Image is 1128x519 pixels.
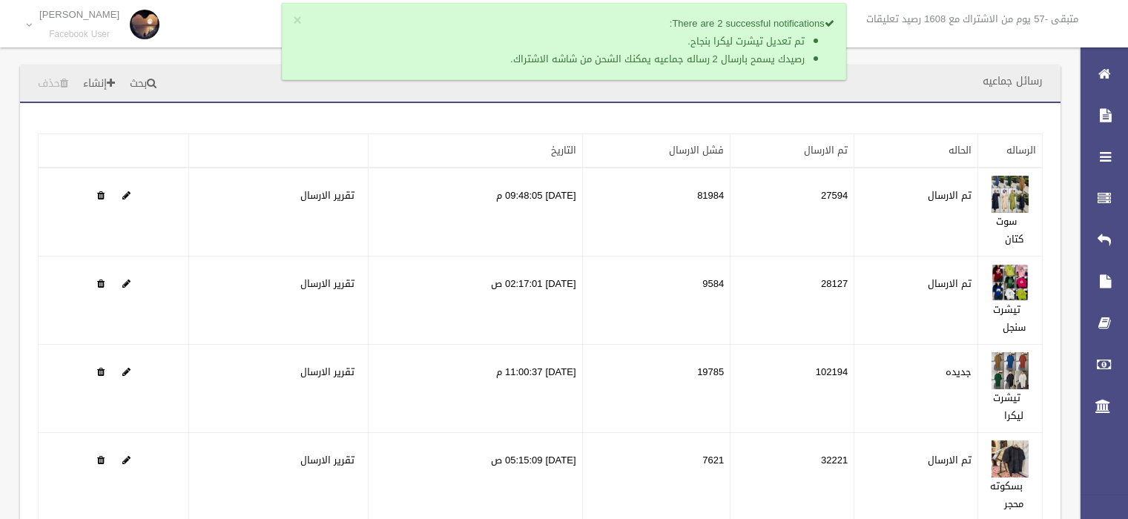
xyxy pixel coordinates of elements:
td: 9584 [582,257,730,345]
a: تقرير الارسال [300,186,354,205]
a: Edit [992,451,1029,469]
a: تقرير الارسال [300,451,354,469]
a: Edit [992,274,1029,293]
a: تم الارسال [804,141,848,159]
strong: There are 2 successful notifications: [670,14,834,33]
img: 638935822090449478.jpeg [992,264,1029,301]
a: إنشاء [77,70,121,98]
li: رصيدك يسمح بارسال 2 رساله جماعيه يمكنك الشحن من شاشه الاشتراك. [320,50,805,68]
a: Edit [122,274,131,293]
li: تم تعديل تيشرت ليكرا بنجاح. [320,33,805,50]
a: التاريخ [551,141,576,159]
td: 27594 [730,168,854,257]
label: تم الارسال [928,452,972,469]
td: [DATE] 09:48:05 م [368,168,582,257]
a: تقرير الارسال [300,274,354,293]
label: تم الارسال [928,275,972,293]
header: رسائل جماعيه [965,67,1061,96]
a: Edit [992,363,1029,381]
th: الحاله [854,134,978,168]
a: بحث [124,70,162,98]
button: × [293,13,301,28]
a: Edit [992,186,1029,205]
td: [DATE] 02:17:01 ص [368,257,582,345]
a: تيشرت سنجل [993,300,1026,337]
a: سوت كتان [996,212,1023,248]
td: 19785 [582,345,730,433]
td: [DATE] 11:00:37 م [368,345,582,433]
img: 638927025208359914.jpg [992,176,1029,213]
img: 638936715053871969.jpg [992,352,1029,389]
a: Edit [122,186,131,205]
td: 102194 [730,345,854,433]
img: 638936717155395993.jpg [992,440,1029,477]
small: Facebook User [39,29,119,40]
td: 28127 [730,257,854,345]
label: تم الارسال [928,187,972,205]
a: تيشرت ليكرا [993,389,1024,425]
td: 81984 [582,168,730,257]
th: الرساله [978,134,1043,168]
label: جديده [946,363,972,381]
a: بسكوته محجر [990,477,1023,513]
a: Edit [122,451,131,469]
a: Edit [122,363,131,381]
a: فشل الارسال [669,141,724,159]
p: [PERSON_NAME] [39,9,119,20]
a: تقرير الارسال [300,363,354,381]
